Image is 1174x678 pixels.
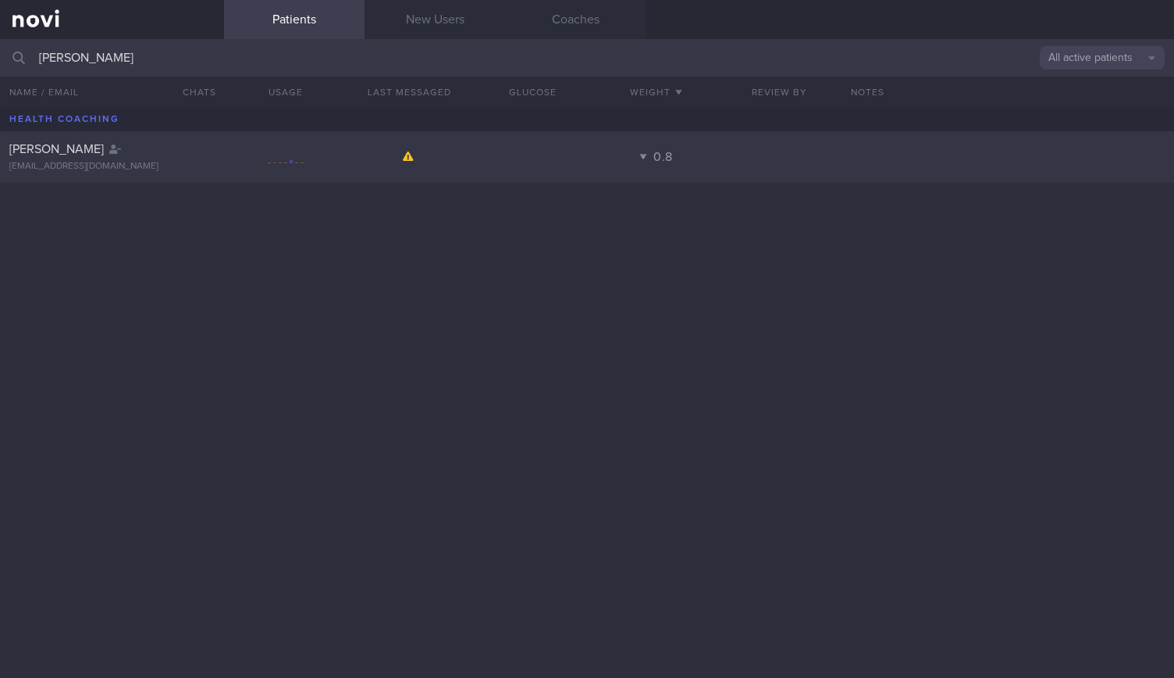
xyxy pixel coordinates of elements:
span: 0.8 [653,151,673,163]
button: Chats [162,77,224,108]
button: Weight [595,77,718,108]
span: [PERSON_NAME] [9,143,104,155]
button: All active patients [1040,46,1165,70]
button: Review By [718,77,841,108]
div: [EMAIL_ADDRESS][DOMAIN_NAME] [9,161,215,173]
div: Usage [224,77,347,108]
button: Glucose [471,77,594,108]
div: Notes [841,77,1174,108]
button: Last Messaged [347,77,471,108]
